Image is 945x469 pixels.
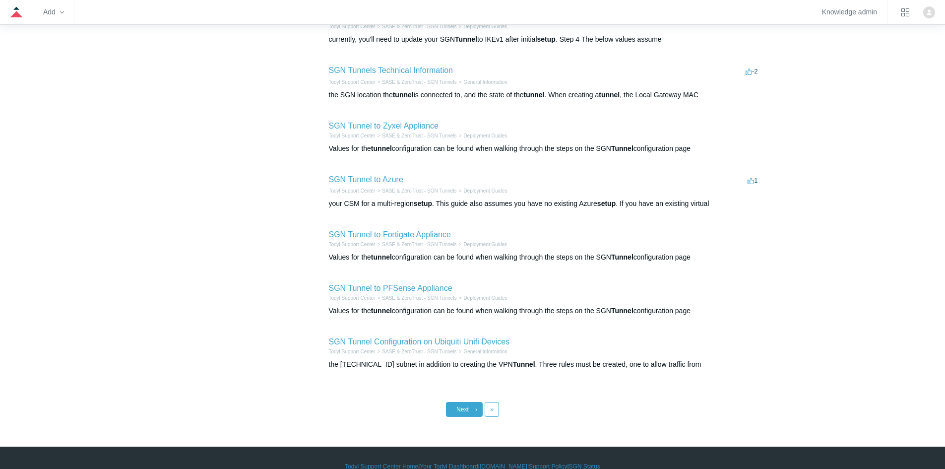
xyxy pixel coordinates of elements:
a: SASE & ZeroTrust - SGN Tunnels [382,295,456,301]
li: SASE & ZeroTrust - SGN Tunnels [375,294,456,302]
div: currently, you'll need to update your SGN to IKEv1 after initial . Step 4 The below values assume [329,34,760,45]
li: Todyl Support Center [329,187,376,195]
li: SASE & ZeroTrust - SGN Tunnels [375,23,456,30]
a: SASE & ZeroTrust - SGN Tunnels [382,242,456,247]
a: Todyl Support Center [329,188,376,194]
li: Todyl Support Center [329,348,376,355]
em: tunnel [599,91,620,99]
em: tunnel [393,91,414,99]
em: setup [597,200,616,207]
em: tunnel [524,91,545,99]
li: Todyl Support Center [329,78,376,86]
em: Tunnel [611,144,633,152]
a: SGN Tunnel to Zyxel Appliance [329,122,439,130]
li: Todyl Support Center [329,132,376,139]
li: SASE & ZeroTrust - SGN Tunnels [375,78,456,86]
li: SASE & ZeroTrust - SGN Tunnels [375,187,456,195]
a: Deployment Guides [463,188,507,194]
div: Values for the configuration can be found when walking through the steps on the SGN configuration... [329,252,760,263]
em: setup [414,200,432,207]
div: your CSM for a multi-region . This guide also assumes you have no existing Azure . If you have an... [329,199,760,209]
li: Deployment Guides [457,23,507,30]
div: the SGN location the is connected to, and the state of the . When creating a , the Local Gateway MAC [329,90,760,100]
li: General Information [457,78,507,86]
a: Todyl Support Center [329,295,376,301]
div: the [TECHNICAL_ID] subnet in addition to creating the VPN . Three rules must be created, one to a... [329,359,760,370]
em: tunnel [371,144,392,152]
zd-hc-trigger: Add [43,9,64,15]
a: Todyl Support Center [329,79,376,85]
a: SGN Tunnel Configuration on Ubiquiti Unifi Devices [329,337,510,346]
span: » [490,406,494,413]
a: Deployment Guides [463,242,507,247]
img: user avatar [923,6,935,18]
li: Deployment Guides [457,132,507,139]
li: Deployment Guides [457,241,507,248]
em: Tunnel [611,253,633,261]
li: Deployment Guides [457,294,507,302]
span: Next [456,406,469,413]
span: -2 [746,67,758,75]
em: setup [537,35,556,43]
a: SGN Tunnel to PFSense Appliance [329,284,452,292]
em: tunnel [371,253,392,261]
a: SASE & ZeroTrust - SGN Tunnels [382,133,456,138]
span: › [475,406,477,413]
a: Todyl Support Center [329,349,376,354]
li: SASE & ZeroTrust - SGN Tunnels [375,132,456,139]
li: Deployment Guides [457,187,507,195]
a: Deployment Guides [463,295,507,301]
em: Tunnel [455,35,477,43]
a: SASE & ZeroTrust - SGN Tunnels [382,24,456,29]
li: Todyl Support Center [329,294,376,302]
div: Values for the configuration can be found when walking through the steps on the SGN configuration... [329,306,760,316]
li: SASE & ZeroTrust - SGN Tunnels [375,348,456,355]
zd-hc-trigger: Click your profile icon to open the profile menu [923,6,935,18]
a: SGN Tunnels Technical Information [329,66,453,74]
a: Deployment Guides [463,133,507,138]
a: SASE & ZeroTrust - SGN Tunnels [382,79,456,85]
a: Todyl Support Center [329,242,376,247]
a: Next [446,402,483,417]
a: Todyl Support Center [329,24,376,29]
a: General Information [463,79,507,85]
em: Tunnel [611,307,633,315]
a: General Information [463,349,507,354]
li: SASE & ZeroTrust - SGN Tunnels [375,241,456,248]
li: Todyl Support Center [329,23,376,30]
a: SGN Tunnel to Azure [329,175,403,184]
a: Deployment Guides [463,24,507,29]
em: tunnel [371,307,392,315]
a: SASE & ZeroTrust - SGN Tunnels [382,349,456,354]
em: Tunnel [513,360,535,368]
a: Todyl Support Center [329,133,376,138]
a: Knowledge admin [822,9,877,15]
li: Todyl Support Center [329,241,376,248]
li: General Information [457,348,507,355]
div: Values for the configuration can be found when walking through the steps on the SGN configuration... [329,143,760,154]
span: 1 [748,177,757,184]
a: SGN Tunnel to Fortigate Appliance [329,230,451,239]
a: SASE & ZeroTrust - SGN Tunnels [382,188,456,194]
